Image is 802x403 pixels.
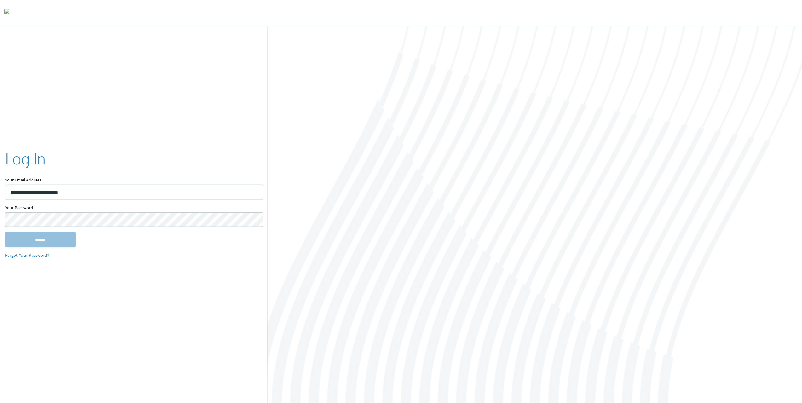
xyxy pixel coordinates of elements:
a: Forgot Your Password? [5,252,49,259]
img: todyl-logo-dark.svg [4,7,9,19]
keeper-lock: Open Keeper Popup [250,216,258,223]
label: Your Password [5,204,262,212]
h2: Log In [5,148,46,169]
keeper-lock: Open Keeper Popup [250,188,258,196]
